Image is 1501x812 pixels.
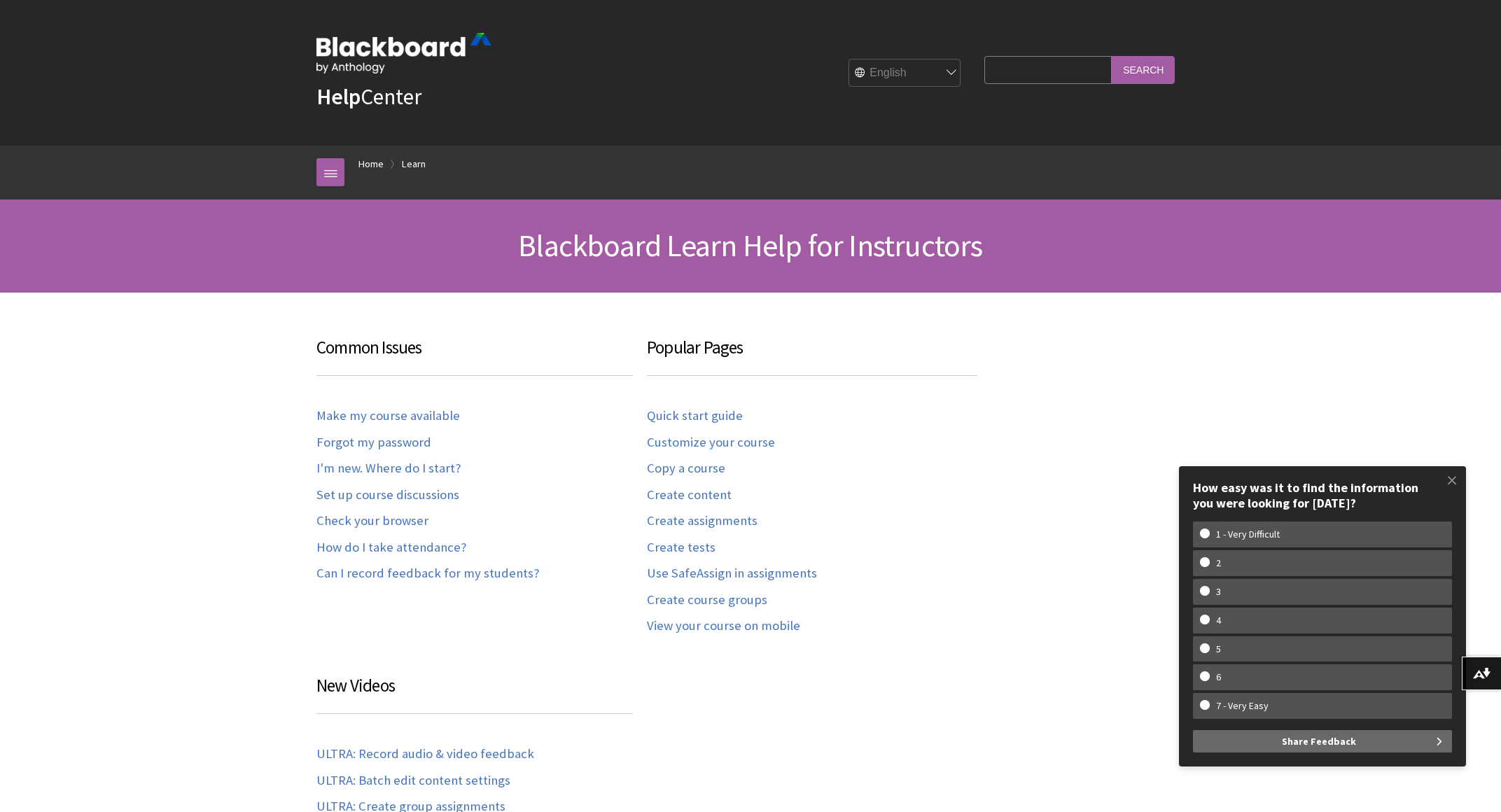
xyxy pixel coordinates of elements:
img: Blackboard by Anthology [316,33,491,73]
select: Site Language Selector [849,59,961,87]
input: Search [1112,56,1175,83]
w-span: 3 [1200,586,1237,598]
w-span: 7 - Very Easy [1200,700,1285,712]
a: I'm new. Where do I start? [316,461,461,477]
a: Forgot my password [316,435,431,451]
a: Create content [647,487,732,503]
span: Blackboard Learn Help for Instructors [518,226,982,265]
h3: Common Issues [316,335,633,376]
a: Home [358,155,384,173]
a: Check your browser [316,513,428,529]
w-span: 5 [1200,643,1237,655]
a: ULTRA: Batch edit content settings [316,773,510,789]
a: Create tests [647,540,715,556]
div: How easy was it to find the information you were looking for [DATE]? [1193,480,1452,510]
a: HelpCenter [316,83,421,111]
a: Can I record feedback for my students? [316,566,539,582]
w-span: 1 - Very Difficult [1200,528,1296,540]
a: Make my course available [316,408,460,424]
h3: Popular Pages [647,335,977,376]
a: Set up course discussions [316,487,459,503]
span: Share Feedback [1282,730,1356,752]
strong: Help [316,83,361,111]
a: ULTRA: Record audio & video feedback [316,746,534,762]
a: Customize your course [647,435,775,451]
a: View your course on mobile [647,618,800,634]
a: How do I take attendance? [316,540,466,556]
a: Create assignments [647,513,758,529]
button: Share Feedback [1193,730,1452,752]
w-span: 2 [1200,557,1237,569]
a: Learn [402,155,426,173]
a: Copy a course [647,461,725,477]
h3: New Videos [316,673,633,714]
w-span: 6 [1200,671,1237,683]
a: Use SafeAssign in assignments [647,566,817,582]
w-span: 4 [1200,615,1237,626]
a: Create course groups [647,592,767,608]
a: Quick start guide [647,408,743,424]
